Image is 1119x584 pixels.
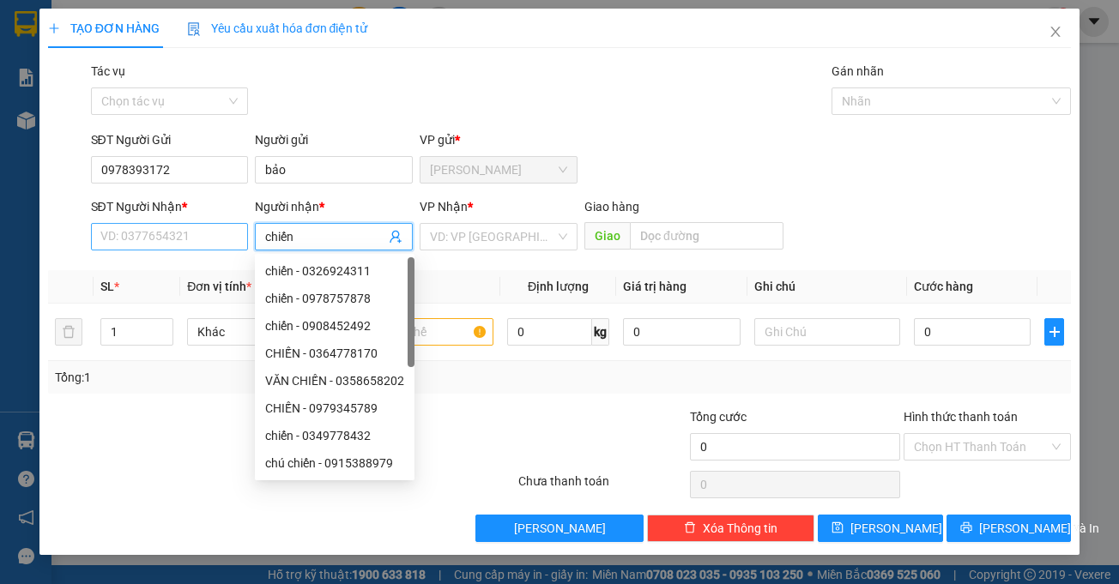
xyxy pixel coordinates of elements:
[1044,318,1064,346] button: plus
[265,262,404,280] div: chiến - 0326924311
[818,515,943,542] button: save[PERSON_NAME]
[348,318,493,346] input: VD: Bàn, Ghế
[255,422,414,449] div: chiến - 0349778432
[979,519,1099,538] span: [PERSON_NAME] và In
[13,110,39,128] span: CR :
[475,515,643,542] button: [PERSON_NAME]
[265,426,404,445] div: chiến - 0349778432
[584,200,639,214] span: Giao hàng
[528,280,589,293] span: Định lượng
[187,280,251,293] span: Đơn vị tính
[647,515,814,542] button: deleteXóa Thông tin
[517,472,687,502] div: Chưa thanh toán
[584,222,630,250] span: Giao
[55,318,82,346] button: delete
[1045,325,1063,339] span: plus
[960,521,972,535] span: printer
[255,257,414,285] div: chiến - 0326924311
[832,521,844,535] span: save
[164,35,302,56] div: a hưởng
[265,371,404,390] div: VĂN CHIẾN - 0358658202
[15,15,152,53] div: [PERSON_NAME]
[100,280,114,293] span: SL
[15,15,41,33] span: Gửi:
[623,280,687,293] span: Giá trị hàng
[265,454,404,473] div: chú chiến - 0915388979
[255,394,414,422] div: CHIẾN - 0979345789
[13,108,154,129] div: 30.000
[265,344,404,363] div: CHIẾN - 0364778170
[187,22,201,36] img: icon
[947,515,1072,542] button: printer[PERSON_NAME] và In
[754,318,900,346] input: Ghi Chú
[187,21,368,35] span: Yêu cầu xuất hóa đơn điện tử
[1049,25,1062,39] span: close
[630,222,783,250] input: Dọc đường
[91,64,125,78] label: Tác vụ
[91,197,249,216] div: SĐT Người Nhận
[255,312,414,340] div: chiến - 0908452492
[592,318,609,346] span: kg
[832,64,884,78] label: Gán nhãn
[684,521,696,535] span: delete
[265,289,404,308] div: chiến - 0978757878
[255,449,414,477] div: chú chiến - 0915388979
[420,130,578,149] div: VP gửi
[164,56,302,80] div: 0908357035
[514,519,606,538] span: [PERSON_NAME]
[197,319,323,345] span: Khác
[91,130,249,149] div: SĐT Người Gửi
[255,197,413,216] div: Người nhận
[48,21,160,35] span: TẠO ĐƠN HÀNG
[747,270,907,304] th: Ghi chú
[255,367,414,394] div: VĂN CHIẾN - 0358658202
[904,410,1018,424] label: Hình thức thanh toán
[15,53,152,74] div: sơn
[1031,9,1080,57] button: Close
[255,130,413,149] div: Người gửi
[914,280,973,293] span: Cước hàng
[265,316,404,335] div: chiến - 0908452492
[430,157,567,183] span: Mỹ Hương
[48,22,60,34] span: plus
[265,399,404,418] div: CHIẾN - 0979345789
[420,200,468,214] span: VP Nhận
[850,519,942,538] span: [PERSON_NAME]
[164,15,302,35] div: T.T Kà Tum
[255,340,414,367] div: CHIẾN - 0364778170
[389,230,402,244] span: user-add
[55,368,433,387] div: Tổng: 1
[255,285,414,312] div: chiến - 0978757878
[623,318,740,346] input: 0
[164,16,205,34] span: Nhận:
[703,519,777,538] span: Xóa Thông tin
[690,410,747,424] span: Tổng cước
[15,74,152,98] div: 0911305419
